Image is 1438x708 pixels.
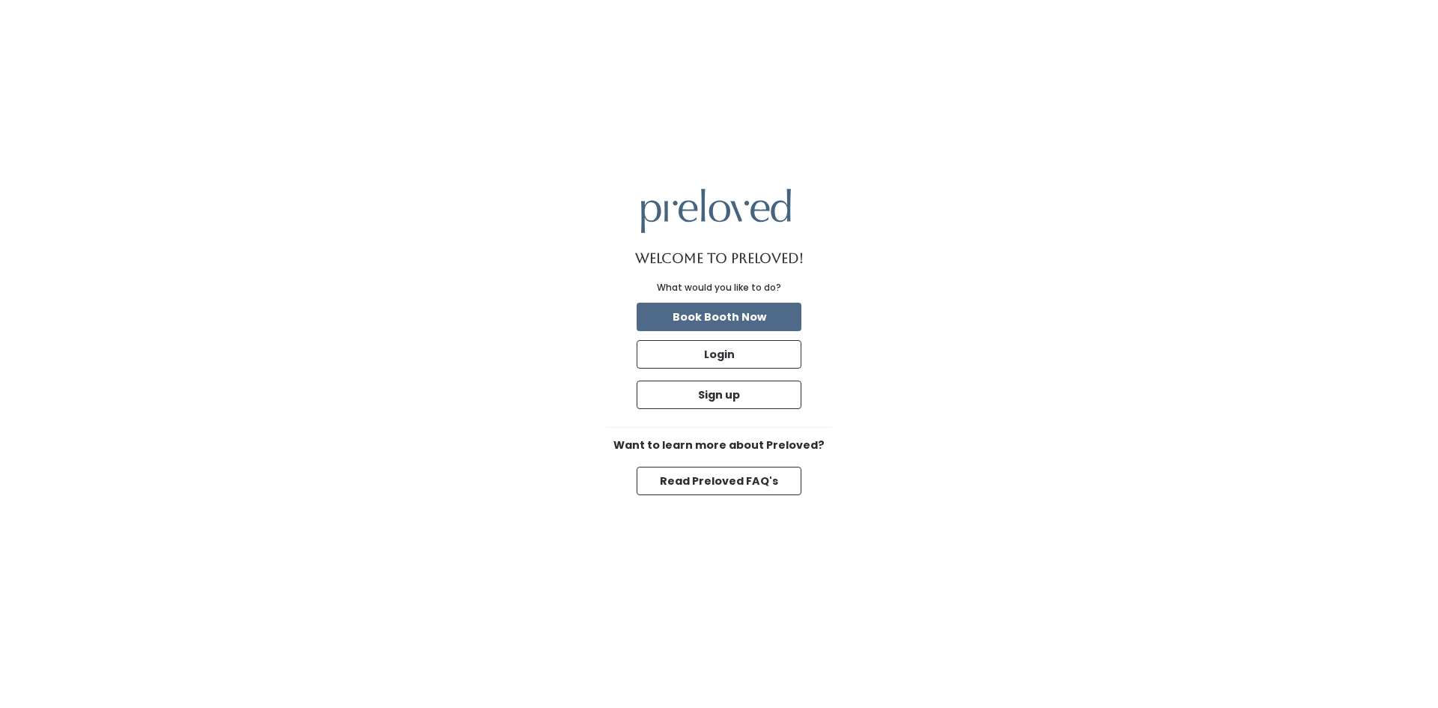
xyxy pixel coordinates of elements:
h1: Welcome to Preloved! [635,251,804,266]
img: preloved logo [641,189,791,233]
button: Book Booth Now [637,303,801,331]
a: Sign up [634,378,804,412]
button: Login [637,340,801,369]
h6: Want to learn more about Preloved? [607,440,831,452]
div: What would you like to do? [657,281,781,294]
button: Sign up [637,381,801,409]
a: Login [634,337,804,372]
button: Read Preloved FAQ's [637,467,801,495]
